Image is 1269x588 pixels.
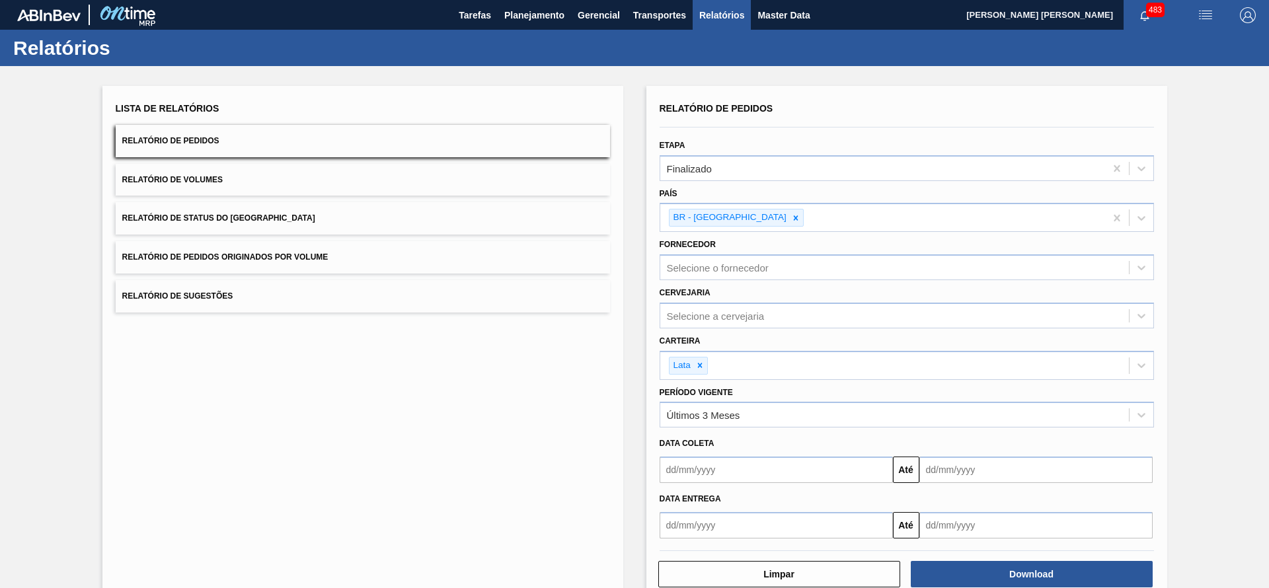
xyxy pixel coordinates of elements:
[1240,7,1256,23] img: Logout
[660,189,677,198] label: País
[660,457,893,483] input: dd/mm/yyyy
[919,512,1153,538] input: dd/mm/yyyy
[633,7,686,23] span: Transportes
[667,310,765,321] div: Selecione a cervejaria
[116,280,610,312] button: Relatório de Sugestões
[670,357,693,374] div: Lata
[660,336,701,346] label: Carteira
[122,291,233,301] span: Relatório de Sugestões
[122,136,219,145] span: Relatório de Pedidos
[893,512,919,538] button: Até
[116,164,610,196] button: Relatório de Volumes
[670,209,788,226] div: BR - [GEOGRAPHIC_DATA]
[122,252,328,262] span: Relatório de Pedidos Originados por Volume
[919,457,1153,483] input: dd/mm/yyyy
[122,213,315,223] span: Relatório de Status do [GEOGRAPHIC_DATA]
[893,457,919,483] button: Até
[667,410,740,421] div: Últimos 3 Meses
[757,7,810,23] span: Master Data
[660,141,685,150] label: Etapa
[1198,7,1213,23] img: userActions
[911,561,1153,587] button: Download
[17,9,81,21] img: TNhmsLtSVTkK8tSr43FrP2fwEKptu5GPRR3wAAAABJRU5ErkJggg==
[660,103,773,114] span: Relatório de Pedidos
[116,202,610,235] button: Relatório de Status do [GEOGRAPHIC_DATA]
[116,125,610,157] button: Relatório de Pedidos
[660,512,893,538] input: dd/mm/yyyy
[667,163,712,174] div: Finalizado
[699,7,744,23] span: Relatórios
[1146,3,1165,17] span: 483
[658,561,900,587] button: Limpar
[660,240,716,249] label: Fornecedor
[1124,6,1166,24] button: Notificações
[122,175,223,184] span: Relatório de Volumes
[660,439,714,448] span: Data coleta
[660,388,733,397] label: Período Vigente
[504,7,564,23] span: Planejamento
[116,241,610,274] button: Relatório de Pedidos Originados por Volume
[667,262,769,274] div: Selecione o fornecedor
[660,494,721,503] span: Data entrega
[660,288,711,297] label: Cervejaria
[13,40,248,55] h1: Relatórios
[116,103,219,114] span: Lista de Relatórios
[459,7,491,23] span: Tarefas
[578,7,620,23] span: Gerencial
